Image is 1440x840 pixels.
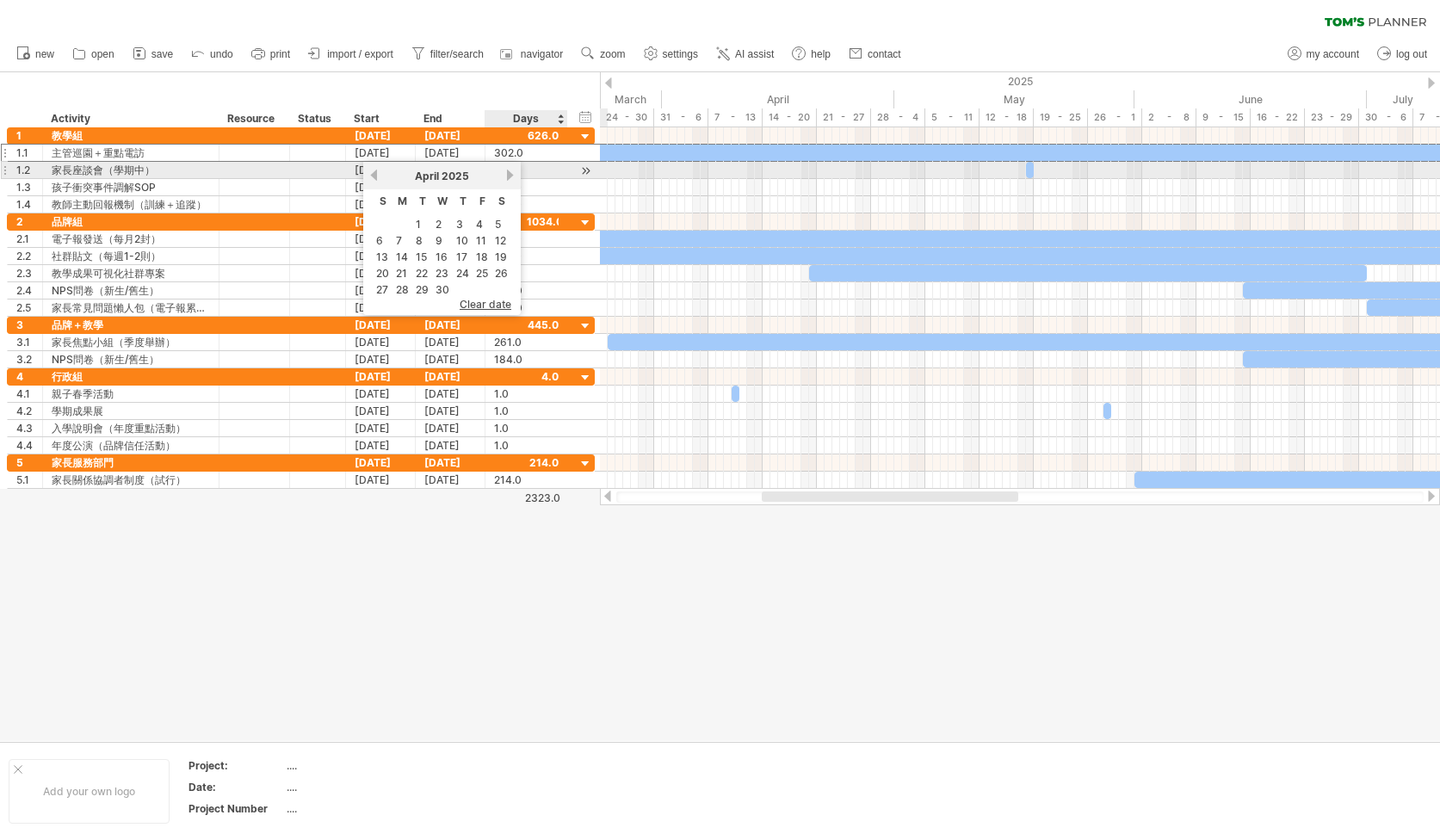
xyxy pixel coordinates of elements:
[91,48,114,60] span: open
[12,43,59,65] a: new
[708,108,763,127] div: 7 - 13
[16,127,42,144] div: 1
[16,179,42,195] div: 1.3
[51,110,209,127] div: Activity
[346,282,416,299] div: [DATE]
[578,162,594,180] div: scroll to activity
[434,232,444,249] a: 9
[287,758,431,773] div: ....
[346,179,416,195] div: [DATE]
[52,179,210,195] div: 孩子衝突事件調解SOP
[346,317,416,333] div: [DATE]
[494,179,559,195] div: 170.0
[493,249,509,265] a: 19
[346,368,416,385] div: [DATE]
[52,386,210,402] div: 親子春季活動
[16,317,42,333] div: 3
[494,437,559,454] div: 1.0
[346,454,416,471] div: [DATE]
[346,213,416,230] div: [DATE]
[894,90,1134,108] div: May 2025
[1196,108,1251,127] div: 9 - 15
[416,420,485,436] div: [DATE]
[437,195,448,207] span: Wednesday
[52,213,210,230] div: 品牌組
[474,232,488,249] a: 11
[346,403,416,419] div: [DATE]
[600,48,625,60] span: zoom
[434,281,451,298] a: 30
[494,248,559,264] div: 297.0
[600,108,654,127] div: 24 - 30
[52,368,210,385] div: 行政組
[486,491,560,504] div: 2323.0
[394,232,404,249] a: 7
[454,265,471,281] a: 24
[52,248,210,264] div: 社群貼文（每週1-2則）
[188,780,283,794] div: Date:
[52,351,210,367] div: NPS問卷（新生/舊生）
[346,420,416,436] div: [DATE]
[1251,108,1305,127] div: 16 - 22
[980,108,1034,127] div: 12 - 18
[16,351,42,367] div: 3.2
[1359,108,1413,127] div: 30 - 6
[394,281,411,298] a: 28
[16,472,42,488] div: 5.1
[52,334,210,350] div: 家長焦點小組（季度舉辦）
[485,110,566,127] div: Days
[52,420,210,436] div: 入學說明會（年度重點活動）
[414,216,423,232] a: 1
[663,48,698,60] span: settings
[16,334,42,350] div: 3.1
[346,196,416,213] div: [DATE]
[494,196,559,213] div: 153.0
[763,108,817,127] div: 14 - 20
[52,145,210,161] div: 主管巡園＋重點電訪
[493,216,503,232] a: 5
[16,265,42,281] div: 2.3
[16,403,42,419] div: 4.2
[16,162,42,178] div: 1.2
[16,386,42,402] div: 4.1
[16,300,42,316] div: 2.5
[210,48,233,60] span: undo
[414,232,424,249] a: 8
[346,127,416,144] div: [DATE]
[416,472,485,488] div: [DATE]
[398,195,407,207] span: Monday
[416,317,485,333] div: [DATE]
[521,48,563,60] span: navigator
[416,386,485,402] div: [DATE]
[494,351,559,367] div: 184.0
[498,43,568,65] a: navigator
[394,249,410,265] a: 14
[416,127,485,144] div: [DATE]
[52,454,210,471] div: 家長服務部門
[304,43,399,65] a: import / export
[1034,108,1088,127] div: 19 - 25
[16,213,42,230] div: 2
[474,216,485,232] a: 4
[494,265,559,281] div: 72.0
[394,265,409,281] a: 21
[16,437,42,454] div: 4.4
[1396,48,1427,60] span: log out
[1142,108,1196,127] div: 2 - 8
[504,169,516,182] a: next
[346,231,416,247] div: [DATE]
[844,43,906,65] a: contact
[423,110,475,127] div: End
[494,300,559,316] div: 184.0
[788,43,836,65] a: help
[817,108,871,127] div: 21 - 27
[415,170,439,182] span: April
[52,162,210,178] div: 家長座談會（學期中）
[414,265,430,281] a: 22
[416,454,485,471] div: [DATE]
[52,403,210,419] div: 學期成果展
[454,216,465,232] a: 3
[374,265,391,281] a: 20
[346,437,416,454] div: [DATE]
[416,351,485,367] div: [DATE]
